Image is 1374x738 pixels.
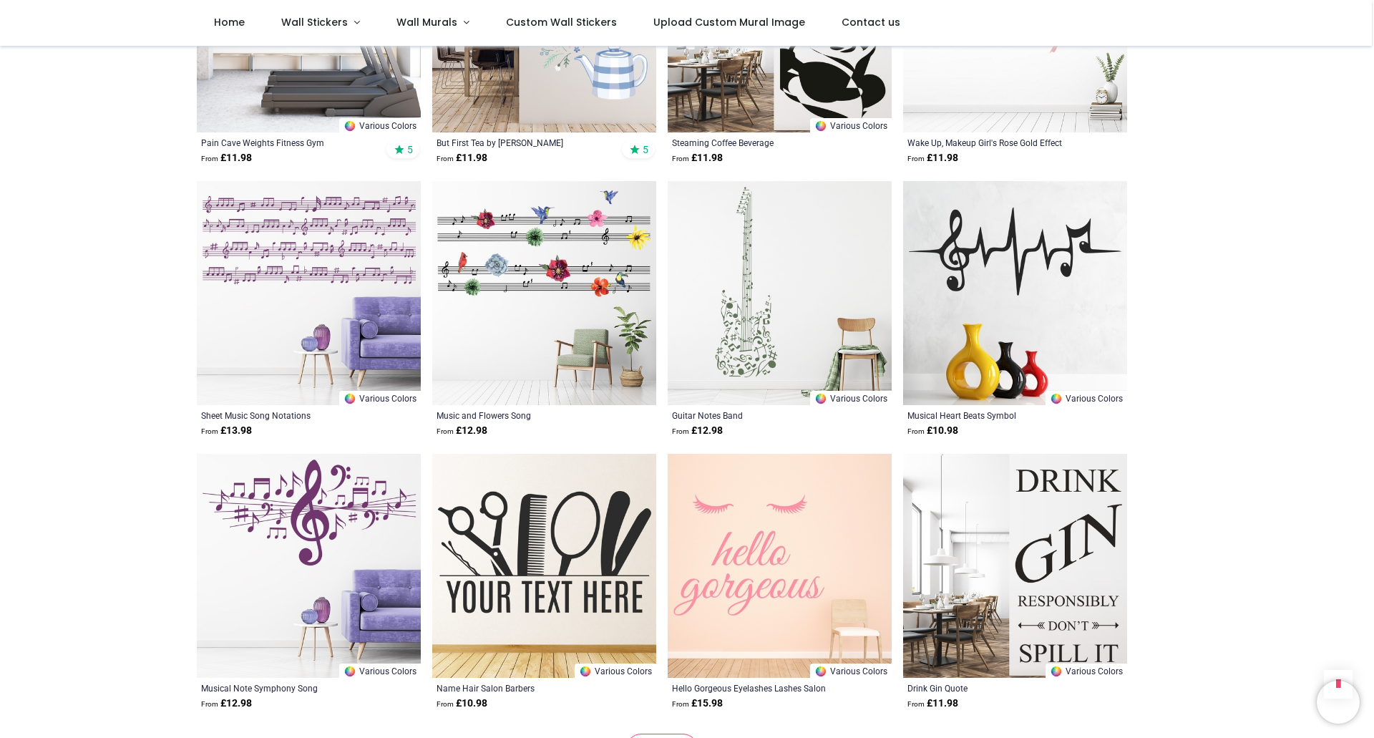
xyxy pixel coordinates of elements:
[907,696,958,711] strong: £ 11.98
[343,120,356,132] img: Color Wheel
[437,137,609,148] a: But First Tea by [PERSON_NAME]
[907,151,958,165] strong: £ 11.98
[339,664,421,678] a: Various Colors
[432,181,656,405] img: Music and Flowers Song Wall Sticker
[672,409,844,421] a: Guitar Notes Band
[343,392,356,405] img: Color Wheel
[201,151,252,165] strong: £ 11.98
[672,424,723,438] strong: £ 12.98
[814,665,827,678] img: Color Wheel
[907,427,925,435] span: From
[197,454,421,678] img: Musical Note Symphony Song Wall Sticker
[903,454,1127,678] img: Drink Gin Quote Wall Sticker
[814,120,827,132] img: Color Wheel
[575,664,656,678] a: Various Colors
[653,15,805,29] span: Upload Custom Mural Image
[907,409,1080,421] a: Musical Heart Beats Symbol
[1317,681,1360,724] iframe: Brevo live chat
[810,391,892,405] a: Various Colors
[201,137,374,148] a: Pain Cave Weights Fitness Gym
[907,155,925,162] span: From
[437,424,487,438] strong: £ 12.98
[810,664,892,678] a: Various Colors
[201,155,218,162] span: From
[907,137,1080,148] a: Wake Up, Makeup Girl's Rose Gold Effect
[668,454,892,678] img: Hello Gorgeous Eyelashes Lashes Salon Wall Sticker
[437,682,609,694] a: Name Hair Salon Barbers
[643,143,648,156] span: 5
[343,665,356,678] img: Color Wheel
[437,427,454,435] span: From
[672,137,844,148] a: Steaming Coffee Beverage
[672,155,689,162] span: From
[432,454,656,678] img: Personalised Name Hair Salon Barbers Wall Sticker
[396,15,457,29] span: Wall Murals
[810,118,892,132] a: Various Colors
[672,696,723,711] strong: £ 15.98
[842,15,900,29] span: Contact us
[201,700,218,708] span: From
[1046,664,1127,678] a: Various Colors
[672,427,689,435] span: From
[1050,392,1063,405] img: Color Wheel
[437,700,454,708] span: From
[201,682,374,694] a: Musical Note Symphony Song
[201,427,218,435] span: From
[668,181,892,405] img: Guitar Notes Band Wall Sticker
[197,181,421,405] img: Sheet Music Song Notations Wall Sticker
[907,700,925,708] span: From
[201,696,252,711] strong: £ 12.98
[201,424,252,438] strong: £ 13.98
[437,696,487,711] strong: £ 10.98
[437,155,454,162] span: From
[201,409,374,421] a: Sheet Music Song Notations
[281,15,348,29] span: Wall Stickers
[814,392,827,405] img: Color Wheel
[437,409,609,421] a: Music and Flowers Song
[1050,665,1063,678] img: Color Wheel
[1046,391,1127,405] a: Various Colors
[339,391,421,405] a: Various Colors
[214,15,245,29] span: Home
[907,682,1080,694] a: Drink Gin Quote
[407,143,413,156] span: 5
[579,665,592,678] img: Color Wheel
[672,700,689,708] span: From
[907,424,958,438] strong: £ 10.98
[672,151,723,165] strong: £ 11.98
[506,15,617,29] span: Custom Wall Stickers
[339,118,421,132] a: Various Colors
[903,181,1127,405] img: Musical Heart Beats Symbol Wall Sticker
[672,682,844,694] a: Hello Gorgeous Eyelashes Lashes Salon
[437,151,487,165] strong: £ 11.98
